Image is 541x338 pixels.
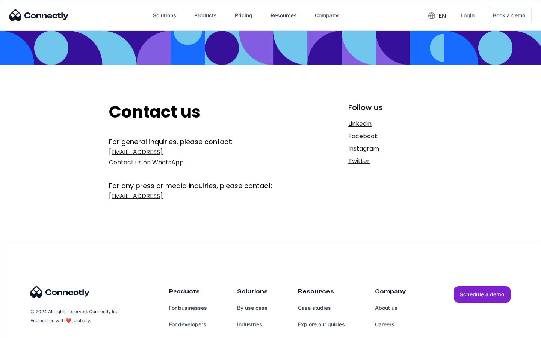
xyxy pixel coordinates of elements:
div: Resources [298,286,345,300]
img: Connectly Logo [30,286,90,298]
a: Case studies [298,300,345,316]
a: Careers [375,316,406,333]
a: Twitter [348,156,432,166]
div: Login [461,10,475,21]
div: en [438,11,446,21]
a: For developers [169,316,207,333]
a: [EMAIL_ADDRESS] [109,191,299,201]
div: Company [315,10,339,21]
div: Follow us [348,102,432,113]
a: [EMAIL_ADDRESS]Contact us on WhatsApp [109,147,299,168]
a: Instagram [348,143,432,154]
a: Book a demo [487,7,532,24]
a: Facebook [348,131,432,142]
div: Company [375,286,406,300]
a: Explore our guides [298,316,345,333]
a: Linkedin [348,119,432,129]
div: © 2024 All rights reserved. Connectly Inc. Engineered with ❤️, globally. [30,307,121,325]
div: Resources [270,10,297,21]
div: Products [194,10,217,21]
a: Login [455,6,481,24]
div: For any press or media inquiries, please contact: [109,170,299,191]
a: For businesses [169,300,207,316]
a: Industries [237,316,268,333]
aside: Language selected: English [8,325,45,335]
a: Pricing [229,6,258,24]
div: Pricing [235,10,252,21]
h2: Contact us [109,102,299,122]
ul: Language list [15,325,45,335]
a: Schedule a demo [454,286,511,303]
img: Connectly Logo [9,9,69,21]
a: About us [375,300,406,316]
div: Solutions [237,286,268,300]
a: By use case [237,300,268,316]
div: Products [169,286,207,300]
div: For general inquiries, please contact: [109,137,299,147]
div: Solutions [153,10,176,21]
